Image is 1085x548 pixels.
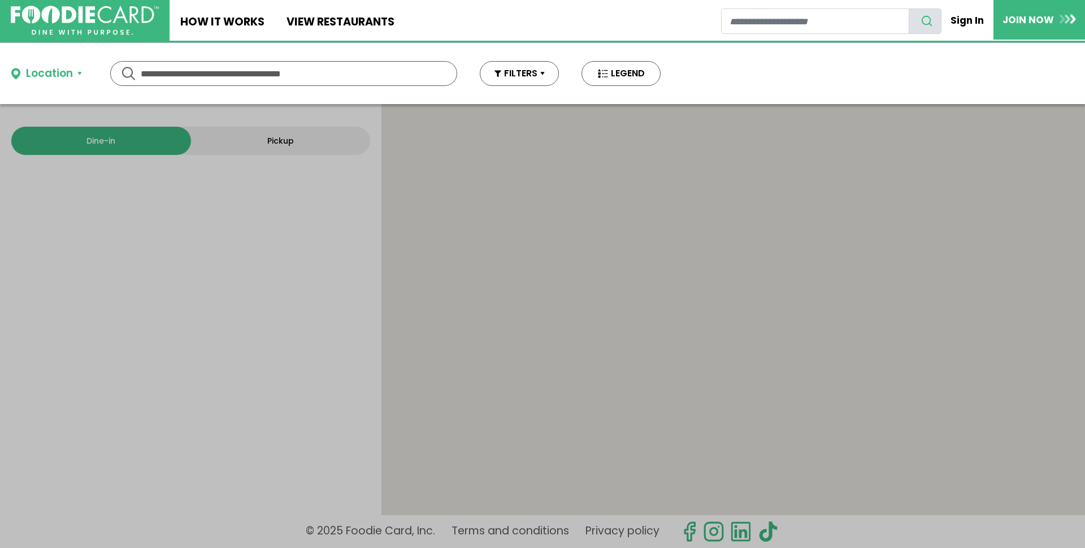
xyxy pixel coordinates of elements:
button: LEGEND [581,61,661,86]
a: Sign In [941,8,993,33]
div: Location [26,66,73,82]
button: FILTERS [480,61,559,86]
img: FoodieCard; Eat, Drink, Save, Donate [11,6,159,36]
button: search [909,8,941,34]
input: restaurant search [721,8,909,34]
button: Location [11,66,82,82]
